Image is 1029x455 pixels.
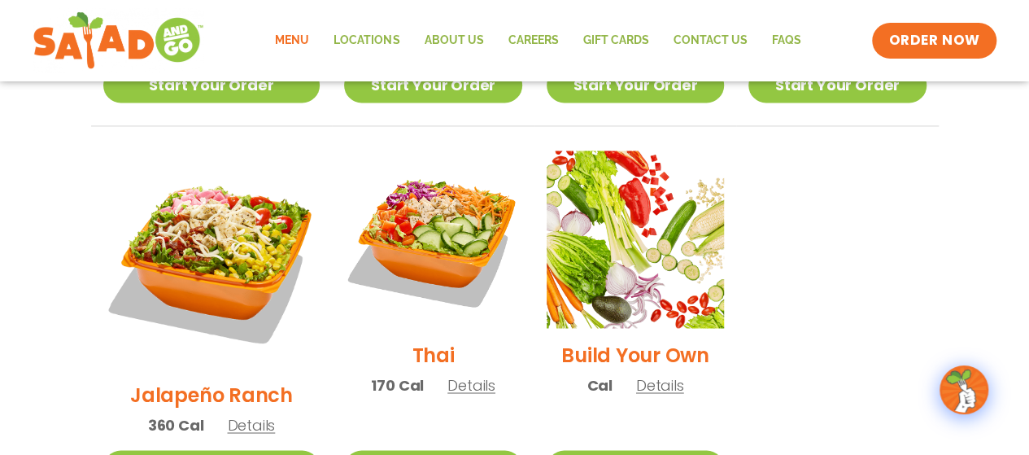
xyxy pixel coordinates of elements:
[547,151,724,328] img: Product photo for Build Your Own
[759,22,813,59] a: FAQs
[33,8,204,73] img: new-SAG-logo-768×292
[561,340,709,369] h2: Build Your Own
[872,23,996,59] a: ORDER NOW
[344,68,521,103] a: Start Your Order
[148,413,204,435] span: 360 Cal
[321,22,412,59] a: Locations
[447,374,495,395] span: Details
[412,22,495,59] a: About Us
[103,68,320,103] a: Start Your Order
[263,22,321,59] a: Menu
[371,374,424,396] span: 170 Cal
[941,367,987,413] img: wpChatIcon
[547,68,724,103] a: Start Your Order
[103,151,320,368] img: Product photo for Jalapeño Ranch Salad
[130,380,293,409] h2: Jalapeño Ranch
[748,68,926,103] a: Start Your Order
[227,414,275,435] span: Details
[263,22,813,59] nav: Menu
[495,22,570,59] a: Careers
[636,374,684,395] span: Details
[570,22,661,59] a: GIFT CARDS
[888,31,979,50] span: ORDER NOW
[412,340,455,369] h2: Thai
[586,374,612,396] span: Cal
[344,151,521,328] img: Product photo for Thai Salad
[661,22,759,59] a: Contact Us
